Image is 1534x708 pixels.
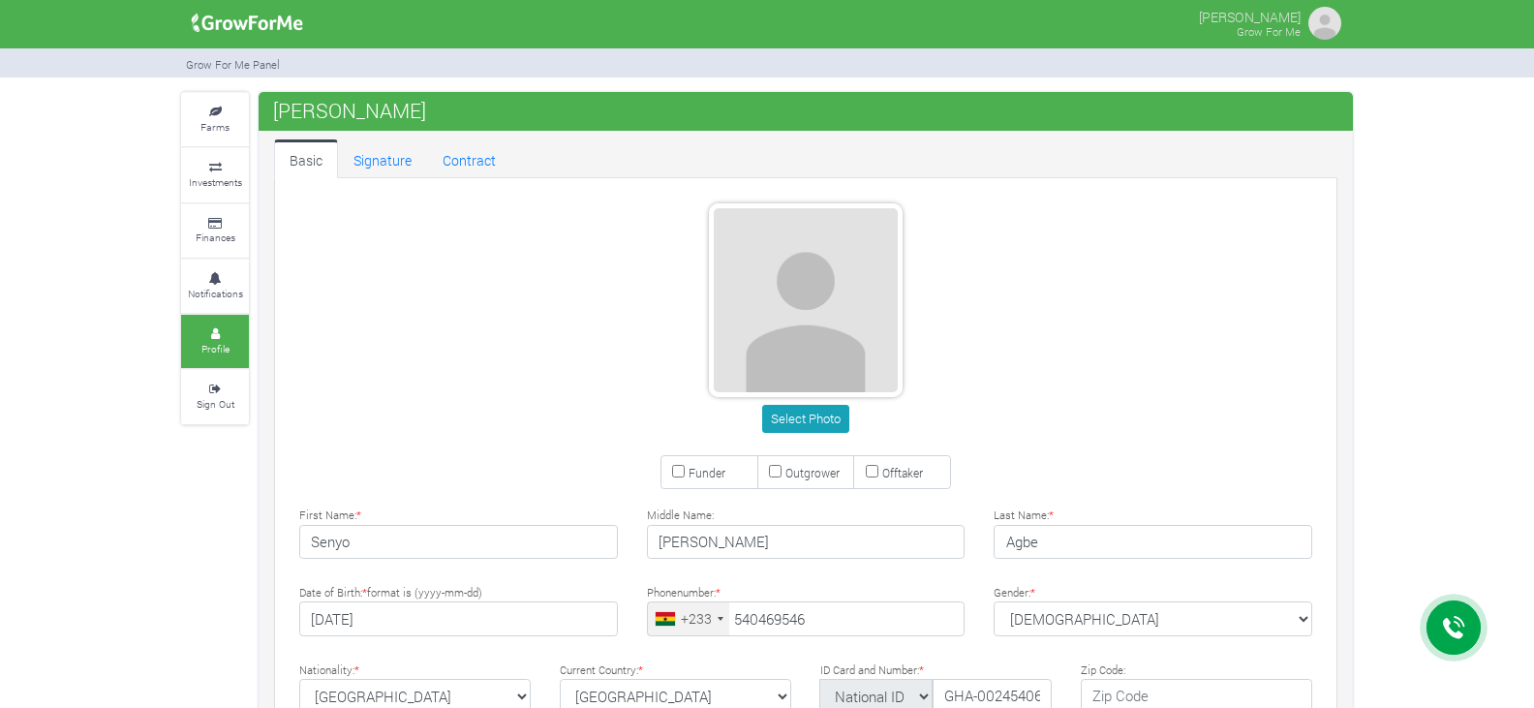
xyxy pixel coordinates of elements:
[689,465,725,480] small: Funder
[268,91,431,130] span: [PERSON_NAME]
[1199,4,1301,27] p: [PERSON_NAME]
[186,57,280,72] small: Grow For Me Panel
[299,585,482,601] label: Date of Birth: format is (yyyy-mm-dd)
[196,231,235,244] small: Finances
[181,204,249,258] a: Finances
[560,662,643,679] label: Current Country:
[201,342,230,355] small: Profile
[181,370,249,423] a: Sign Out
[1081,662,1125,679] label: Zip Code:
[994,508,1054,524] label: Last Name:
[994,525,1312,560] input: Last Name
[427,139,511,178] a: Contract
[672,465,685,477] input: Funder
[762,405,848,433] button: Select Photo
[299,601,618,636] input: Type Date of Birth (YYYY-MM-DD)
[647,508,714,524] label: Middle Name:
[181,260,249,313] a: Notifications
[785,465,840,480] small: Outgrower
[882,465,923,480] small: Offtaker
[338,139,427,178] a: Signature
[181,93,249,146] a: Farms
[1305,4,1344,43] img: growforme image
[197,397,234,411] small: Sign Out
[299,508,361,524] label: First Name:
[274,139,338,178] a: Basic
[647,601,966,636] input: Phone Number
[866,465,878,477] input: Offtaker
[1237,24,1301,39] small: Grow For Me
[994,585,1035,601] label: Gender:
[189,175,242,189] small: Investments
[181,148,249,201] a: Investments
[647,525,966,560] input: Middle Name
[681,608,712,629] div: +233
[648,602,729,635] div: Ghana (Gaana): +233
[181,315,249,368] a: Profile
[200,120,230,134] small: Farms
[647,585,721,601] label: Phonenumber:
[820,662,924,679] label: ID Card and Number:
[299,662,359,679] label: Nationality:
[769,465,782,477] input: Outgrower
[188,287,243,300] small: Notifications
[185,4,310,43] img: growforme image
[299,525,618,560] input: First Name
